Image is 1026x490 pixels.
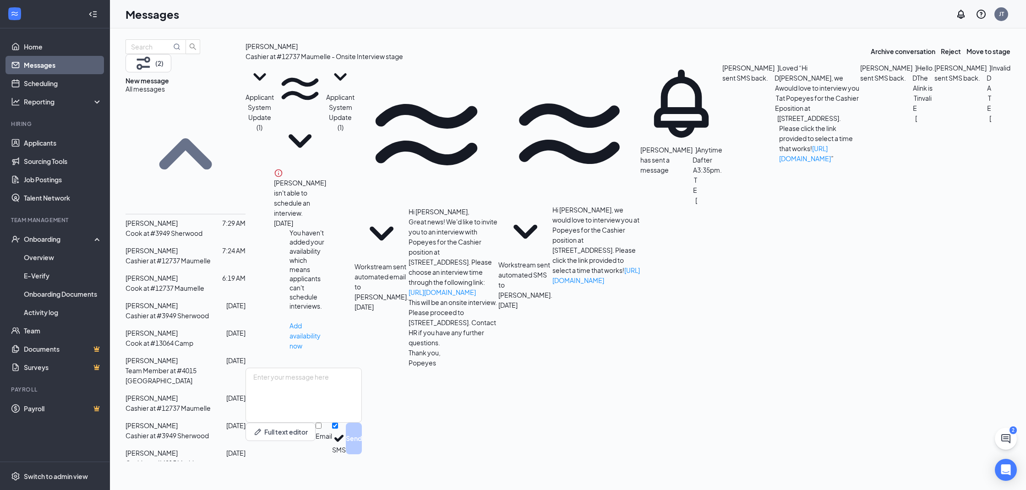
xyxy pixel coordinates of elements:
a: Sourcing Tools [24,152,102,170]
div: You haven't added your availability which means applicants can't schedule interviews. [289,228,326,310]
svg: Collapse [88,10,98,19]
span: [PERSON_NAME] [126,246,178,255]
div: Hiring [11,120,100,128]
div: Team Management [11,216,100,224]
span: Workstream sent automated SMS to [PERSON_NAME]. [498,261,552,299]
a: Activity log [24,303,102,321]
svg: Settings [11,472,20,481]
a: E-Verify [24,267,102,285]
span: Anytime after 3:35pm. [697,146,722,174]
p: Great news! We'd like to invite you to an interview with Popeyes for the Cashier position at [STR... [409,217,498,297]
button: ChatActive [995,428,1017,450]
div: 2 [1010,426,1017,434]
svg: Info [274,169,283,178]
a: Scheduling [24,74,102,93]
p: Cashier at #12737 Maumelle [126,256,211,266]
span: [PERSON_NAME] [126,356,178,365]
button: SmallChevronDownApplicant System Update (1) [246,63,274,132]
span: Applicant System Update (1) [246,93,274,131]
span: [PERSON_NAME] sent SMS back. [860,64,912,82]
p: [DATE] [226,355,246,365]
span: Hi [PERSON_NAME], we would love to interview you at Popeyes for the Cashier position at [STREET_A... [552,206,640,284]
p: [DATE] [226,420,246,430]
span: Loved “Hi [PERSON_NAME], we would love to interview you at Popeyes for the Cashier position at [S... [779,64,859,163]
a: Home [24,38,102,56]
a: Messages [24,56,102,74]
a: Add availability now [289,321,321,350]
p: 7:29 AM [222,218,246,228]
p: Popeyes [409,358,498,368]
button: SmallChevronDownApplicant System Update (1) [326,63,355,132]
div: JT [999,10,1004,18]
p: 7:24 AM [222,245,246,256]
p: Cashier at #3949 Sherwood [126,430,209,441]
span: [PERSON_NAME] [126,394,178,402]
div: Payroll [11,386,100,393]
span: [DATE] [498,300,518,310]
p: [DATE] [226,300,246,310]
svg: WorkstreamLogo [10,9,19,18]
svg: WorkstreamLogo [498,63,640,205]
svg: SmallChevronDown [355,207,409,261]
div: Open Intercom Messenger [995,459,1017,481]
span: [PERSON_NAME] [126,219,178,227]
input: Search [131,42,171,52]
svg: SmallChevronDown [498,205,552,260]
button: Reject [941,46,961,56]
p: Hi [PERSON_NAME], [409,207,498,217]
p: 6:19 AM [222,273,246,283]
span: [PERSON_NAME] [126,274,178,282]
span: [DATE] [912,63,917,123]
span: [PERSON_NAME] sent SMS back. [722,64,775,82]
svg: Pen [253,427,262,436]
span: [PERSON_NAME] [126,421,178,430]
div: SMS [332,445,346,454]
span: [PERSON_NAME] [126,329,178,337]
p: Cashier at #12737 Maumelle - Onsite Interview stage [246,51,403,61]
p: [DATE] [226,393,246,403]
span: [DATE] [987,63,991,123]
div: Switch to admin view [24,472,88,481]
span: All messages [126,85,165,93]
h1: Messages [126,6,179,22]
span: [PERSON_NAME] [126,449,178,457]
svg: QuestionInfo [976,9,987,20]
button: Full text editorPen [246,423,316,441]
a: Overview [24,248,102,267]
p: Team Member at #4015 [GEOGRAPHIC_DATA] [126,365,246,386]
p: Cook at #12737 Maumelle [126,283,204,293]
svg: Filter [133,53,153,73]
a: Onboarding Documents [24,285,102,303]
svg: Bell [640,63,722,145]
p: [DATE] [226,448,246,458]
button: search [186,39,200,54]
span: [DATE] [693,145,697,205]
input: SMS [332,423,338,429]
a: [URL][DOMAIN_NAME] [409,288,476,296]
span: [DATE] [355,302,374,312]
div: Onboarding [24,234,94,244]
a: PayrollCrown [24,399,102,418]
p: Cook at #13064 Camp [126,338,193,348]
a: Team [24,321,102,340]
a: [URL][DOMAIN_NAME] [552,266,640,284]
p: Thank you, [409,348,498,358]
svg: Notifications [955,9,966,20]
span: [PERSON_NAME] sent SMS back. [934,64,987,82]
a: Talent Network [24,189,102,207]
svg: UserCheck [11,234,20,244]
svg: MagnifyingGlass [173,43,180,50]
button: New message [126,76,169,86]
button: Filter (2) [126,54,171,72]
span: search [186,43,200,50]
svg: SmallChevronDown [326,63,355,92]
a: Job Postings [24,170,102,189]
span: [PERSON_NAME] has sent a message [640,146,693,174]
span: Invalid [991,64,1010,72]
input: Email [316,423,322,429]
button: Archive conversation [871,46,935,56]
a: DocumentsCrown [24,340,102,358]
button: Send [346,423,362,454]
span: Applicant System Update (1) [326,93,355,131]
